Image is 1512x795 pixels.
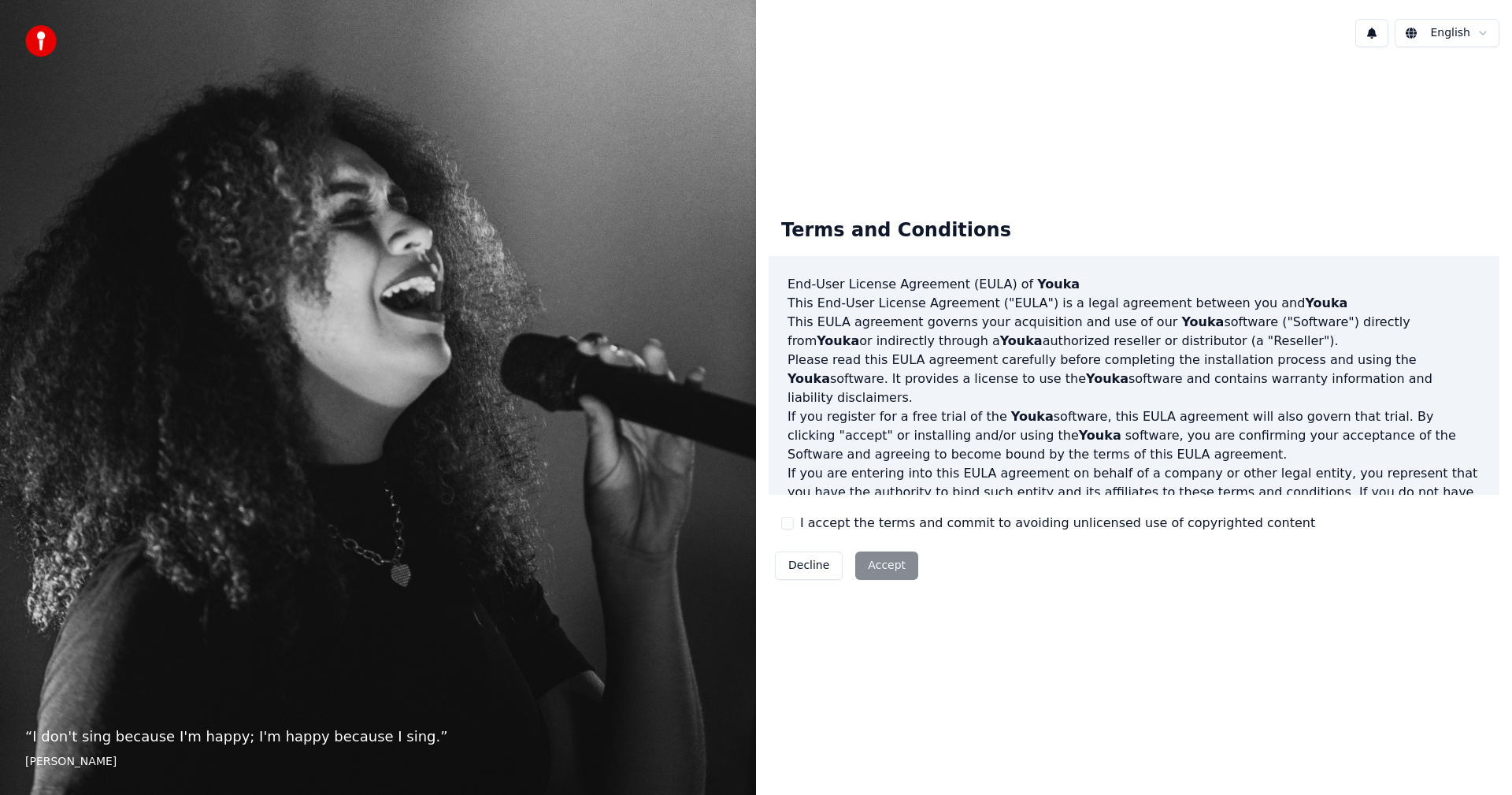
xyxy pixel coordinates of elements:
[1305,295,1347,310] span: Youka
[787,275,1480,294] h3: End-User License Agreement (EULA) of
[25,25,57,57] img: youka
[787,351,1480,407] p: Please read this EULA agreement carefully before completing the installation process and using th...
[769,206,1024,256] div: Terms and Conditions
[787,294,1480,313] p: This End-User License Agreement ("EULA") is a legal agreement between you and
[787,371,830,386] span: Youka
[787,407,1480,464] p: If you register for a free trial of the software, this EULA agreement will also govern that trial...
[1011,409,1054,424] span: Youka
[1086,371,1128,386] span: Youka
[787,313,1480,351] p: This EULA agreement governs your acquisition and use of our software ("Software") directly from o...
[775,552,843,580] button: Decline
[25,726,731,748] p: “ I don't sing because I'm happy; I'm happy because I sing. ”
[25,754,731,770] footer: [PERSON_NAME]
[1037,277,1080,292] span: Youka
[1000,333,1043,348] span: Youka
[1079,428,1121,443] span: Youka
[800,514,1315,533] label: I accept the terms and commit to avoiding unlicensed use of copyrighted content
[1181,314,1224,329] span: Youka
[817,333,859,348] span: Youka
[787,464,1480,540] p: If you are entering into this EULA agreement on behalf of a company or other legal entity, you re...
